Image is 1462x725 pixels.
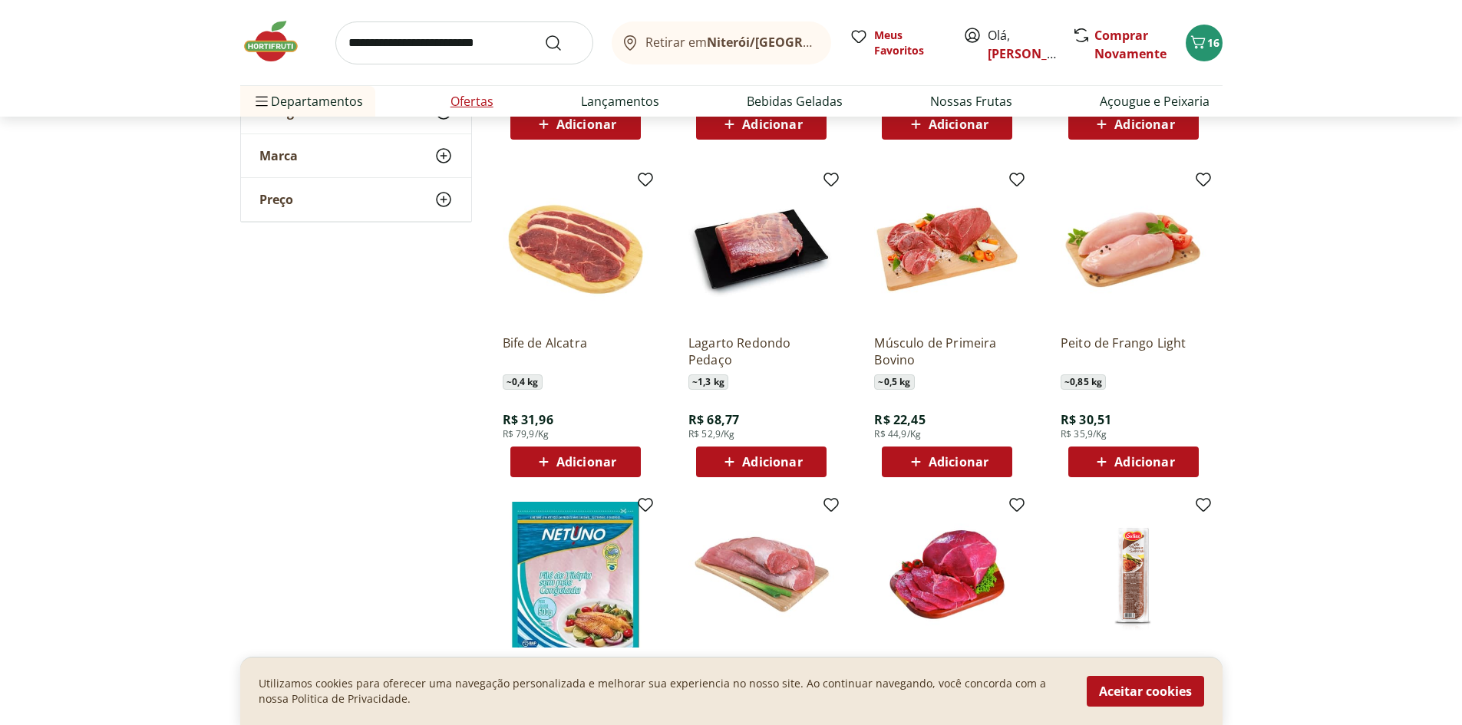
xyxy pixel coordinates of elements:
[252,83,271,120] button: Menu
[1061,502,1206,648] img: Filézinho Suíno Temperado Resfriado Sulita
[510,447,641,477] button: Adicionar
[882,109,1012,140] button: Adicionar
[1061,374,1106,390] span: ~ 0,85 kg
[688,428,735,440] span: R$ 52,9/Kg
[259,676,1068,707] p: Utilizamos cookies para oferecer uma navegação personalizada e melhorar sua experiencia no nosso ...
[929,118,988,130] span: Adicionar
[696,109,827,140] button: Adicionar
[241,178,471,221] button: Preço
[241,134,471,177] button: Marca
[688,411,739,428] span: R$ 68,77
[1061,176,1206,322] img: Peito de Frango Light
[882,447,1012,477] button: Adicionar
[259,148,298,163] span: Marca
[1061,411,1111,428] span: R$ 30,51
[1068,109,1199,140] button: Adicionar
[874,176,1020,322] img: Músculo de Primeira Bovino
[503,428,549,440] span: R$ 79,9/Kg
[1068,447,1199,477] button: Adicionar
[252,83,363,120] span: Departamentos
[874,374,914,390] span: ~ 0,5 kg
[988,26,1056,63] span: Olá,
[874,334,1020,368] a: Músculo de Primeira Bovino
[544,34,581,52] button: Submit Search
[688,334,834,368] a: Lagarto Redondo Pedaço
[581,92,659,110] a: Lançamentos
[696,447,827,477] button: Adicionar
[645,35,815,49] span: Retirar em
[1061,334,1206,368] a: Peito de Frango Light
[556,456,616,468] span: Adicionar
[988,45,1087,62] a: [PERSON_NAME]
[874,428,921,440] span: R$ 44,9/Kg
[707,34,882,51] b: Niterói/[GEOGRAPHIC_DATA]
[510,109,641,140] button: Adicionar
[874,28,945,58] span: Meus Favoritos
[1186,25,1223,61] button: Carrinho
[874,502,1020,648] img: Patinho Pedaço
[1087,676,1204,707] button: Aceitar cookies
[556,118,616,130] span: Adicionar
[929,456,988,468] span: Adicionar
[450,92,493,110] a: Ofertas
[240,18,317,64] img: Hortifruti
[747,92,843,110] a: Bebidas Geladas
[503,176,648,322] img: Bife de Alcatra
[612,21,831,64] button: Retirar emNiterói/[GEOGRAPHIC_DATA]
[850,28,945,58] a: Meus Favoritos
[930,92,1012,110] a: Nossas Frutas
[688,374,728,390] span: ~ 1,3 kg
[335,21,593,64] input: search
[503,502,648,648] img: Filé de Tilápia Congelado Netuno 500g
[503,411,553,428] span: R$ 31,96
[688,176,834,322] img: Lagarto Redondo Pedaço
[1094,27,1167,62] a: Comprar Novamente
[1100,92,1210,110] a: Açougue e Peixaria
[1114,118,1174,130] span: Adicionar
[1114,456,1174,468] span: Adicionar
[742,456,802,468] span: Adicionar
[1207,35,1219,50] span: 16
[503,334,648,368] a: Bife de Alcatra
[688,502,834,648] img: Filé Mignon Suíno Resfriado
[259,192,293,207] span: Preço
[503,374,543,390] span: ~ 0,4 kg
[874,411,925,428] span: R$ 22,45
[1061,428,1107,440] span: R$ 35,9/Kg
[742,118,802,130] span: Adicionar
